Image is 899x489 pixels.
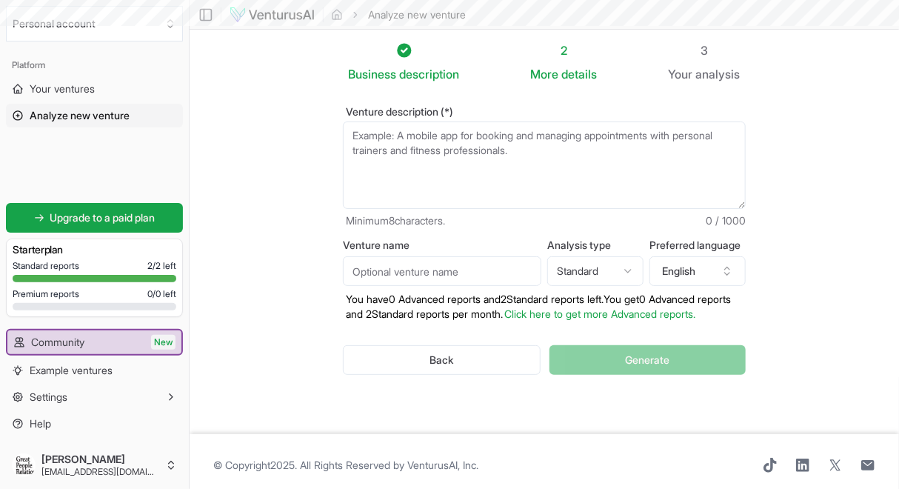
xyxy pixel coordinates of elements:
span: [PERSON_NAME] [41,453,159,466]
div: Platform [6,53,183,77]
label: Preferred language [649,240,746,250]
span: Upgrade to a paid plan [50,210,156,225]
a: CommunityNew [7,330,181,354]
span: Standard reports [13,260,79,272]
img: ACg8ocK0f1UIq4IwRrtUNu_k-ZREWIkveSo11xciAtmwnTc6j-iCThw=s96-c [12,453,36,477]
a: Help [6,412,183,436]
span: 0 / 1000 [706,213,746,228]
span: Settings [30,390,67,405]
label: Venture description (*) [343,107,746,117]
input: Optional venture name [343,256,541,286]
a: Click here to get more Advanced reports. [504,307,695,320]
label: Venture name [343,240,541,250]
span: Your [669,65,693,83]
span: description [400,67,460,81]
span: Premium reports [13,288,79,300]
span: [EMAIL_ADDRESS][DOMAIN_NAME] [41,466,159,478]
span: analysis [696,67,741,81]
span: Help [30,416,51,431]
a: Analyze new venture [6,104,183,127]
span: Analyze new venture [30,108,130,123]
span: Community [31,335,84,350]
div: 2 [531,41,598,59]
a: Upgrade to a paid plan [6,203,183,233]
h3: Starter plan [13,242,176,257]
button: Back [343,345,541,375]
label: Analysis type [547,240,644,250]
button: [PERSON_NAME][EMAIL_ADDRESS][DOMAIN_NAME] [6,448,183,483]
span: details [562,67,598,81]
span: More [531,65,559,83]
span: 2 / 2 left [147,260,176,272]
div: 3 [669,41,741,59]
span: © Copyright 2025 . All Rights Reserved by . [213,458,478,473]
span: Your ventures [30,81,95,96]
a: Your ventures [6,77,183,101]
a: Example ventures [6,359,183,382]
span: Minimum 8 characters. [346,213,445,228]
span: Business [349,65,397,83]
span: New [151,335,176,350]
button: English [649,256,746,286]
span: Example ventures [30,363,113,378]
button: Settings [6,385,183,409]
span: 0 / 0 left [147,288,176,300]
a: VenturusAI, Inc [407,459,476,471]
p: You have 0 Advanced reports and 2 Standard reports left. Y ou get 0 Advanced reports and 2 Standa... [343,292,746,322]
